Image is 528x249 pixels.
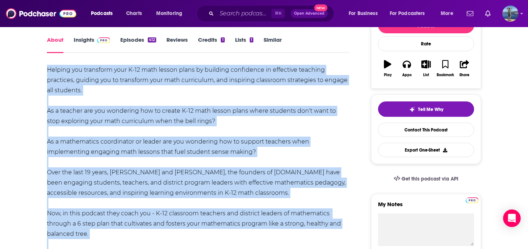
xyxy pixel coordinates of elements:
[502,5,518,22] button: Show profile menu
[314,4,327,11] span: New
[97,37,110,43] img: Podchaser Pro
[437,73,454,77] div: Bookmark
[418,107,443,112] span: Tell Me Why
[402,73,412,77] div: Apps
[271,9,285,18] span: ⌘ K
[409,107,415,112] img: tell me why sparkle
[148,37,156,42] div: 412
[417,55,436,82] button: List
[264,36,282,53] a: Similar
[397,55,416,82] button: Apps
[91,8,113,19] span: Podcasts
[294,12,324,15] span: Open Advanced
[459,73,469,77] div: Share
[121,8,146,19] a: Charts
[390,8,425,19] span: For Podcasters
[482,7,494,20] a: Show notifications dropdown
[455,55,474,82] button: Share
[464,7,476,20] a: Show notifications dropdown
[436,55,455,82] button: Bookmark
[6,7,76,21] img: Podchaser - Follow, Share and Rate Podcasts
[441,8,453,19] span: More
[502,5,518,22] span: Logged in as matt44812
[503,209,521,227] div: Open Intercom Messenger
[385,8,436,19] button: open menu
[86,8,122,19] button: open menu
[378,36,474,51] div: Rate
[151,8,192,19] button: open menu
[217,8,271,19] input: Search podcasts, credits, & more...
[221,37,224,42] div: 1
[250,37,253,42] div: 1
[384,73,392,77] div: Play
[388,170,464,188] a: Get this podcast via API
[344,8,387,19] button: open menu
[166,36,188,53] a: Reviews
[120,36,156,53] a: Episodes412
[401,176,458,182] span: Get this podcast via API
[466,197,478,203] img: Podchaser Pro
[378,55,397,82] button: Play
[74,36,110,53] a: InsightsPodchaser Pro
[203,5,341,22] div: Search podcasts, credits, & more...
[291,9,328,18] button: Open AdvancedNew
[349,8,378,19] span: For Business
[436,8,462,19] button: open menu
[235,36,253,53] a: Lists1
[198,36,224,53] a: Credits1
[378,101,474,117] button: tell me why sparkleTell Me Why
[466,196,478,203] a: Pro website
[47,36,63,53] a: About
[378,201,474,213] label: My Notes
[378,143,474,157] button: Export One-Sheet
[126,8,142,19] span: Charts
[378,123,474,137] a: Contact This Podcast
[502,5,518,22] img: User Profile
[423,73,429,77] div: List
[156,8,182,19] span: Monitoring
